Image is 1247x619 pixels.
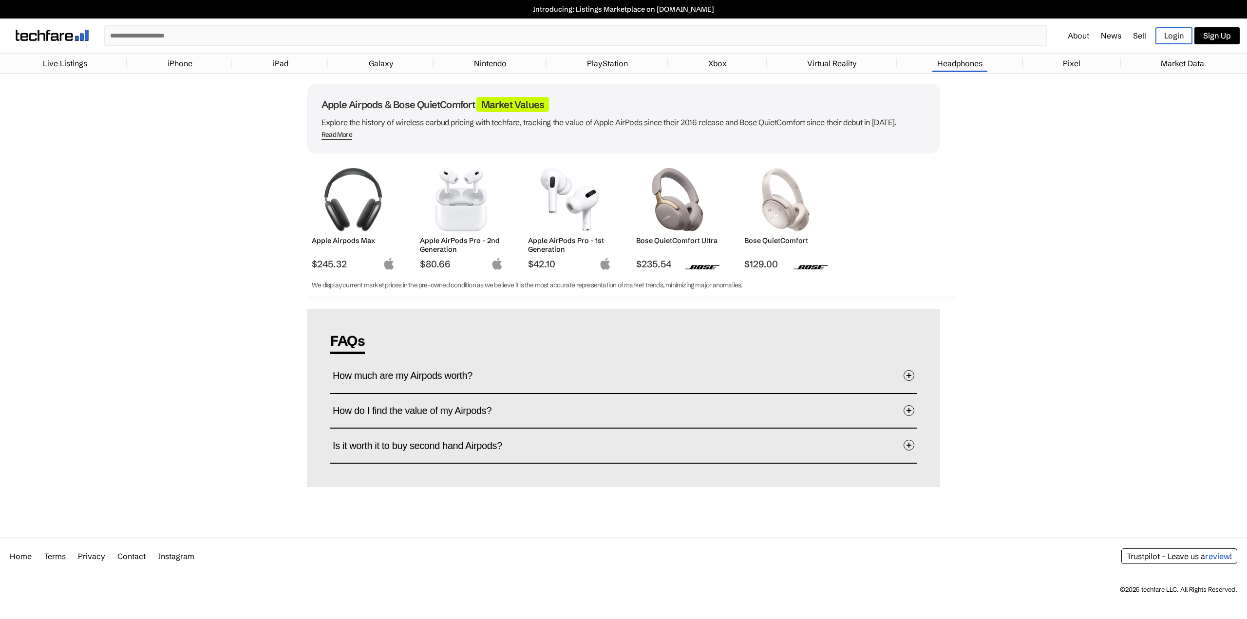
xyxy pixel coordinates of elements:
a: Galaxy [364,54,398,73]
img: Airpods Max [319,168,388,231]
a: Nintendo [469,54,511,73]
a: Headphones [932,54,987,73]
a: Bose QuietComfort Bose QuietComfort $129.00 bose-logo [739,163,832,270]
span: How much are my Airpods worth? [333,360,487,391]
a: Virtual Reality [802,54,862,73]
a: Pixel [1058,54,1085,73]
h2: Bose QuietComfort [744,236,828,245]
span: $129.00 [744,258,828,270]
h2: Apple AirPods Pro - 1st Generation [528,236,611,254]
a: Airpods Pro 1st Generation Apple AirPods Pro - 1st Generation $42.10 apple-logo [523,163,616,270]
img: techfare logo [16,30,89,41]
a: Sign Up [1194,27,1240,44]
img: bose-logo [685,264,719,270]
img: Bose QuietComfort [752,168,820,231]
span: Is it worth it to buy second hand Airpods? [333,431,517,461]
div: ©2025 techfare LLC. All Rights Reserved. [1120,585,1237,593]
button: How much are my Airpods worth? [333,361,914,391]
span: review [1205,551,1230,561]
a: Xbox [703,54,732,73]
a: Introducing: Listings Marketplace on [DOMAIN_NAME] [5,5,1242,14]
a: Sell [1133,31,1146,40]
span: Market Values [476,97,549,112]
span: FAQs [330,332,365,354]
a: iPhone [163,54,197,73]
div: Read More [321,131,352,139]
a: iPad [268,54,293,73]
img: Bose QuietComfort Ultra [643,168,712,231]
a: Contact [117,551,146,561]
span: How do I find the value of my Airpods? [333,395,506,426]
span: $80.66 [420,258,503,270]
p: Explore the history of wireless earbud pricing with techfare, tracking the value of Apple AirPods... [321,115,926,129]
a: Terms [44,551,66,561]
img: bose-logo [794,264,828,270]
p: We display current market prices in the pre-owned condition as we believe it is the most accurate... [312,280,920,291]
a: Login [1155,27,1192,44]
img: apple-logo [599,258,611,270]
span: $235.54 [636,258,719,270]
button: How do I find the value of my Airpods? [333,396,914,426]
a: Privacy [78,551,105,561]
button: Is it worth it to buy second hand Airpods? [333,431,914,460]
a: Airpods Max Apple Airpods Max $245.32 apple-logo [307,163,399,270]
a: Bose QuietComfort Ultra Bose QuietComfort Ultra $235.54 bose-logo [631,163,724,270]
a: Live Listings [38,54,92,73]
h1: Apple Airpods & Bose QuietComfort [321,98,926,111]
span: $245.32 [312,258,395,270]
a: Market Data [1156,54,1209,73]
a: Instagram [158,551,194,561]
a: News [1101,31,1121,40]
span: $42.10 [528,258,611,270]
img: Airpods Pro 2nd Generation [427,168,496,231]
a: PlayStation [582,54,633,73]
a: Trustpilot - Leave us areview! [1127,551,1232,561]
img: Airpods Pro 1st Generation [535,168,604,231]
img: apple-logo [383,258,395,270]
a: Home [10,551,32,561]
h2: Bose QuietComfort Ultra [636,236,719,245]
h2: Apple AirPods Pro - 2nd Generation [420,236,503,254]
h2: Apple Airpods Max [312,236,395,245]
a: Airpods Pro 2nd Generation Apple AirPods Pro - 2nd Generation $80.66 apple-logo [415,163,508,270]
a: About [1068,31,1089,40]
img: apple-logo [491,258,503,270]
span: Read More [321,131,352,140]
